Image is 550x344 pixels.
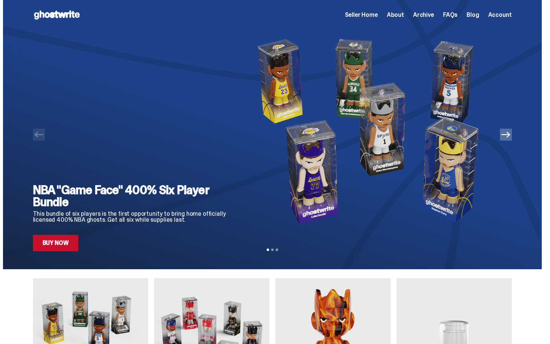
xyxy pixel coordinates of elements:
[33,235,79,251] a: Buy Now
[244,30,500,232] img: NBA "Game Face" 400% Six Player Bundle
[443,12,458,18] a: FAQs
[413,12,434,18] a: Archive
[267,249,269,251] button: View slide 1
[276,249,278,251] button: View slide 3
[500,129,512,141] button: Next
[271,249,274,251] button: View slide 2
[33,211,232,223] p: This bundle of six players is the first opportunity to bring home officially licensed 400% NBA gh...
[467,12,479,18] a: Blog
[387,12,404,18] a: About
[33,184,232,208] h2: NBA "Game Face" 400% Six Player Bundle
[33,129,45,141] button: Previous
[345,12,378,18] a: Seller Home
[488,12,512,18] a: Account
